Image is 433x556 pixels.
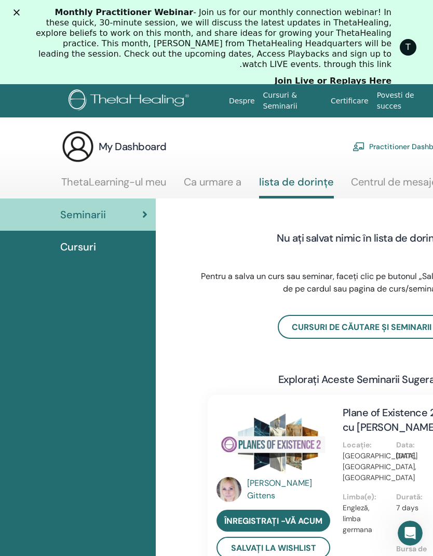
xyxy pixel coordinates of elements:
a: lista de dorințe [259,176,334,198]
span: Înregistrați -vă acum [224,515,322,526]
div: Profile image for ThetaHealing [400,39,416,56]
a: Join Live or Replays Here [275,76,391,87]
img: chalkboard-teacher.svg [353,142,365,151]
h3: My Dashboard [99,139,167,154]
iframe: Intercom live chat [398,521,423,546]
img: default.jpg [216,477,241,502]
a: ThetaLearning-ul meu [61,176,166,196]
span: Cursuri [60,239,96,255]
img: generic-user-icon.jpg [61,130,94,163]
span: Seminarii [60,207,106,222]
div: - Join us for our monthly connection webinar! In these quick, 30-minute session, we will discuss ... [33,7,391,70]
a: Ca urmare a [184,176,241,196]
p: Locație : [343,440,390,451]
a: Cursuri & Seminarii [259,86,327,116]
b: Monthly Practitioner Webinar [55,7,193,17]
img: logo.png [69,89,193,113]
div: סגור [9,9,20,16]
p: Engleză, limba germana [343,502,390,535]
a: Despre [225,91,259,111]
a: Certificare [327,91,373,111]
p: Limba(e) : [343,492,390,502]
img: Plane of Existence 2 [216,405,330,480]
a: [PERSON_NAME] Gittens [247,477,332,502]
a: Înregistrați -vă acum [216,510,330,532]
p: [GEOGRAPHIC_DATA], [GEOGRAPHIC_DATA], [GEOGRAPHIC_DATA] [343,451,390,483]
